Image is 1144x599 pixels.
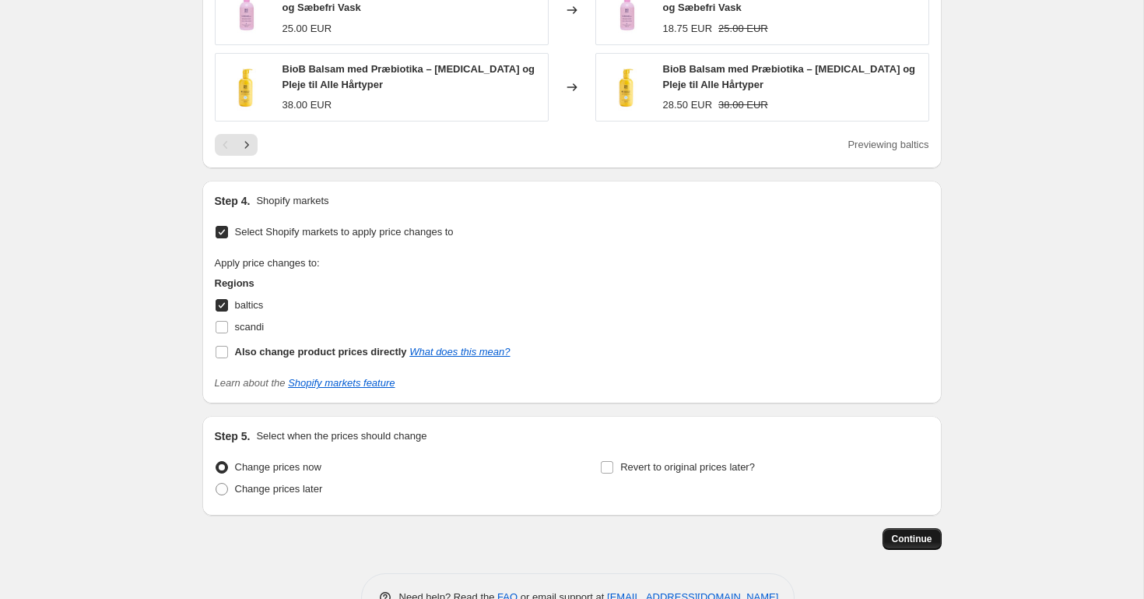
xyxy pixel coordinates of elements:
[663,21,713,37] div: 18.75 EUR
[663,97,713,113] div: 28.50 EUR
[883,528,942,550] button: Continue
[236,134,258,156] button: Next
[718,21,768,37] strike: 25.00 EUR
[215,134,258,156] nav: Pagination
[604,64,651,111] img: BioB_care_hair_conditioner_ec028423-b912-4f83-b126-f8eeabe4266d_80x.jpg
[223,64,270,111] img: BioB_care_hair_conditioner_ec028423-b912-4f83-b126-f8eeabe4266d_80x.jpg
[215,377,395,389] i: Learn about the
[215,257,320,269] span: Apply price changes to:
[235,226,454,238] span: Select Shopify markets to apply price changes to
[282,21,332,37] div: 25.00 EUR
[892,533,932,545] span: Continue
[235,483,323,495] span: Change prices later
[256,193,328,209] p: Shopify markets
[288,377,395,389] a: Shopify markets feature
[718,97,768,113] strike: 38.00 EUR
[235,461,321,473] span: Change prices now
[235,299,264,311] span: baltics
[235,346,407,358] b: Also change product prices directly
[409,346,510,358] a: What does this mean?
[215,276,511,291] h3: Regions
[256,428,426,444] p: Select when the prices should change
[282,63,535,90] span: BioB Balsam med Præbiotika – [MEDICAL_DATA] og Pleje til Alle Hårtyper
[282,97,332,113] div: 38.00 EUR
[215,193,251,209] h2: Step 4.
[663,63,916,90] span: BioB Balsam med Præbiotika – [MEDICAL_DATA] og Pleje til Alle Hårtyper
[235,321,265,333] span: scandi
[847,139,928,150] span: Previewing baltics
[620,461,755,473] span: Revert to original prices later?
[215,428,251,444] h2: Step 5.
